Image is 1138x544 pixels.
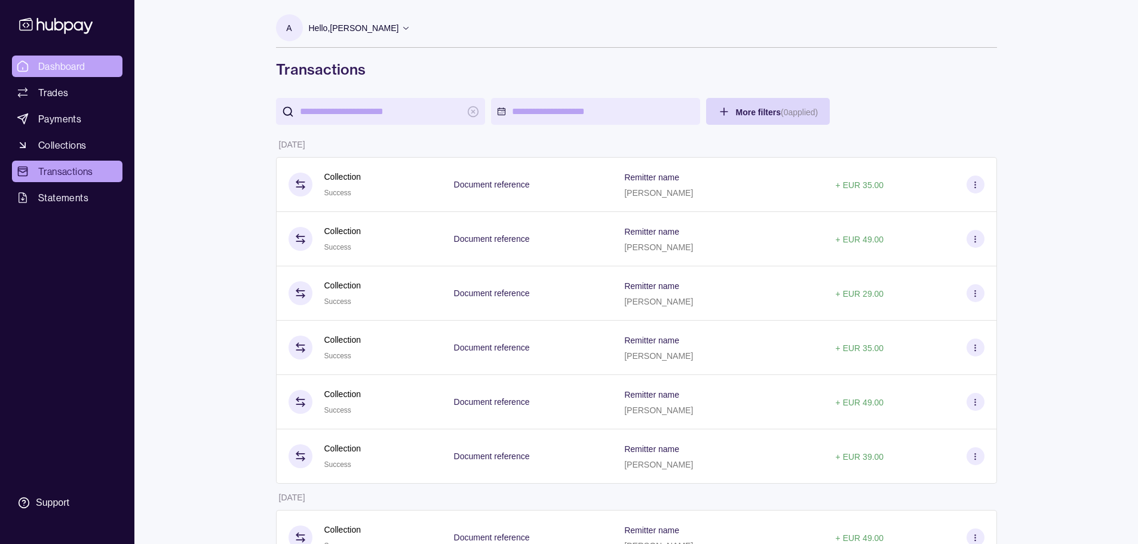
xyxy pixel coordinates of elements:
p: Collection [324,333,361,346]
p: + EUR 35.00 [836,343,884,353]
span: Statements [38,190,88,205]
p: Collection [324,523,361,536]
p: Document reference [454,451,530,461]
p: Document reference [454,234,530,244]
p: Document reference [454,397,530,407]
p: Remitter name [624,227,679,236]
p: + EUR 49.00 [836,235,884,244]
p: Collection [324,388,361,401]
a: Support [12,490,122,515]
p: Hello, [PERSON_NAME] [309,21,399,35]
p: Collection [324,225,361,238]
button: More filters(0applied) [706,98,830,125]
a: Statements [12,187,122,208]
span: Dashboard [38,59,85,73]
p: A [286,21,292,35]
a: Payments [12,108,122,130]
p: Document reference [454,533,530,542]
p: Document reference [454,288,530,298]
p: + EUR 49.00 [836,398,884,407]
a: Dashboard [12,56,122,77]
span: Success [324,297,351,306]
p: Remitter name [624,390,679,399]
p: [PERSON_NAME] [624,460,693,469]
p: ( 0 applied) [781,107,818,117]
p: [PERSON_NAME] [624,297,693,306]
div: Support [36,496,69,509]
p: + EUR 29.00 [836,289,884,299]
span: More filters [736,107,818,117]
span: Success [324,352,351,360]
p: Document reference [454,180,530,189]
span: Trades [38,85,68,100]
span: Payments [38,112,81,126]
span: Collections [38,138,86,152]
span: Success [324,406,351,414]
a: Trades [12,82,122,103]
p: [PERSON_NAME] [624,405,693,415]
input: search [300,98,461,125]
span: Success [324,189,351,197]
p: Remitter name [624,336,679,345]
span: Success [324,460,351,469]
p: [DATE] [279,140,305,149]
p: [PERSON_NAME] [624,242,693,252]
a: Collections [12,134,122,156]
span: Transactions [38,164,93,179]
p: Remitter name [624,281,679,291]
p: Collection [324,279,361,292]
p: Collection [324,170,361,183]
p: Remitter name [624,444,679,454]
p: [DATE] [279,493,305,502]
p: [PERSON_NAME] [624,188,693,198]
p: [PERSON_NAME] [624,351,693,361]
p: Remitter name [624,173,679,182]
h1: Transactions [276,60,997,79]
p: + EUR 49.00 [836,533,884,543]
p: Document reference [454,343,530,352]
span: Success [324,243,351,251]
p: Collection [324,442,361,455]
p: + EUR 35.00 [836,180,884,190]
p: Remitter name [624,525,679,535]
a: Transactions [12,161,122,182]
p: + EUR 39.00 [836,452,884,462]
